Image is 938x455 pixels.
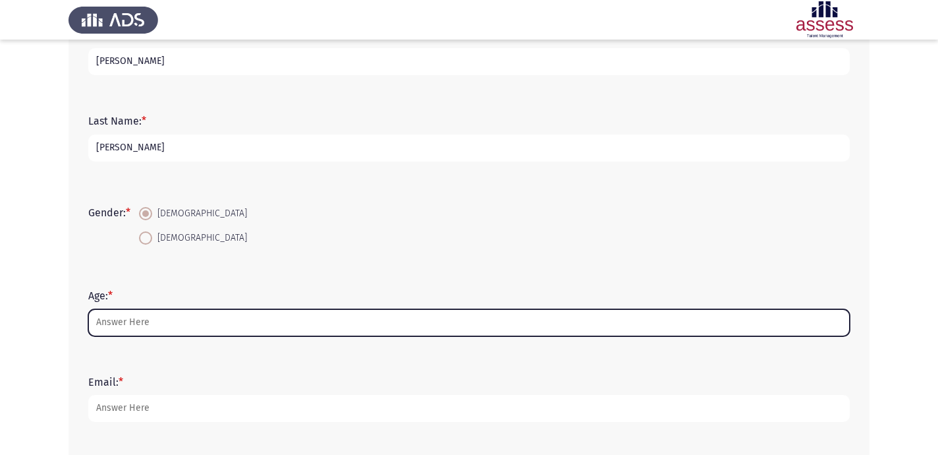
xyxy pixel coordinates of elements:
[780,1,869,38] img: Assessment logo of Development Assessment R1 (EN/AR)
[88,115,146,127] label: Last Name:
[88,395,850,422] input: add answer text
[152,206,247,222] span: [DEMOGRAPHIC_DATA]
[88,135,850,162] input: add answer text
[69,1,158,38] img: Assess Talent Management logo
[88,309,850,336] input: add answer text
[88,48,850,75] input: add answer text
[88,289,113,302] label: Age:
[88,206,130,219] label: Gender:
[152,230,247,246] span: [DEMOGRAPHIC_DATA]
[88,376,123,388] label: Email:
